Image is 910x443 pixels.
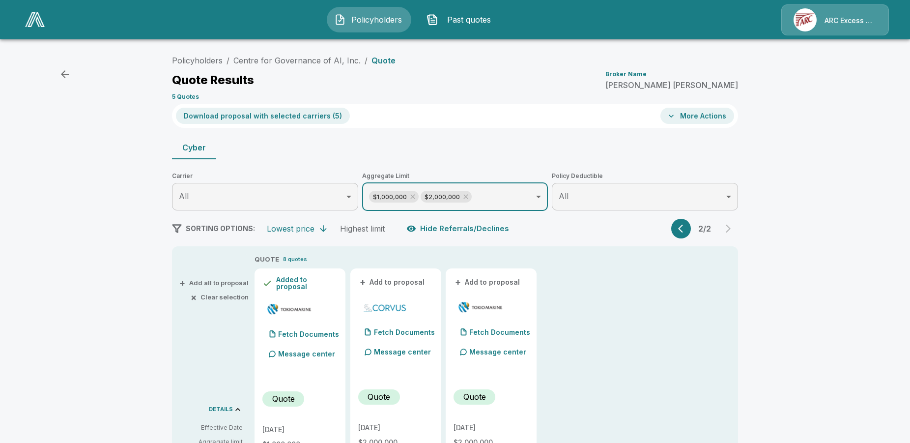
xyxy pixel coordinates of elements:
[454,277,522,288] button: +Add to proposal
[457,300,503,315] img: tmhcccyber
[233,56,361,65] a: Centre for Governance of AI, Inc.
[369,191,411,203] span: $1,000,000
[419,7,504,32] button: Past quotes IconPast quotes
[362,300,408,315] img: corvuscybersurplus
[660,108,734,124] button: More Actions
[421,191,464,203] span: $2,000,000
[559,191,569,201] span: All
[327,7,411,32] button: Policyholders IconPolicyholders
[360,279,366,286] span: +
[176,108,350,124] button: Download proposal with selected carriers (5)
[179,191,189,201] span: All
[365,55,368,66] li: /
[358,424,433,431] p: [DATE]
[374,347,431,357] p: Message center
[421,191,472,203] div: $2,000,000
[180,423,243,432] p: Effective Date
[463,391,486,403] p: Quote
[172,94,199,100] p: 5 Quotes
[427,14,438,26] img: Past quotes Icon
[179,280,185,286] span: +
[369,191,419,203] div: $1,000,000
[276,276,338,290] p: Added to proposal
[781,4,889,35] a: Agency IconARC Excess & Surplus
[272,393,295,405] p: Quote
[469,347,526,357] p: Message center
[278,331,339,338] p: Fetch Documents
[191,294,197,300] span: ×
[825,16,877,26] p: ARC Excess & Surplus
[358,277,427,288] button: +Add to proposal
[172,56,223,65] a: Policyholders
[695,225,714,233] p: 2 / 2
[368,391,390,403] p: Quote
[186,224,255,233] span: SORTING OPTIONS:
[340,224,385,234] div: Highest limit
[267,224,314,234] div: Lowest price
[227,55,229,66] li: /
[442,14,496,26] span: Past quotes
[266,302,312,317] img: tmhcccyber
[193,294,249,300] button: ×Clear selection
[262,426,338,433] p: [DATE]
[283,255,307,264] p: 8 quotes
[209,407,233,412] p: DETAILS
[605,81,738,89] p: [PERSON_NAME] [PERSON_NAME]
[181,280,249,286] button: +Add all to proposal
[374,329,435,336] p: Fetch Documents
[362,171,548,181] span: Aggregate Limit
[455,279,461,286] span: +
[255,255,279,265] p: QUOTE
[350,14,404,26] span: Policyholders
[552,171,738,181] span: Policy Deductible
[172,74,254,86] p: Quote Results
[172,136,216,159] button: Cyber
[794,8,817,31] img: Agency Icon
[454,424,529,431] p: [DATE]
[172,55,396,66] nav: breadcrumb
[25,12,45,27] img: AA Logo
[334,14,346,26] img: Policyholders Icon
[278,349,335,359] p: Message center
[404,219,513,238] button: Hide Referrals/Declines
[172,171,358,181] span: Carrier
[469,329,530,336] p: Fetch Documents
[371,57,396,64] p: Quote
[605,71,647,77] p: Broker Name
